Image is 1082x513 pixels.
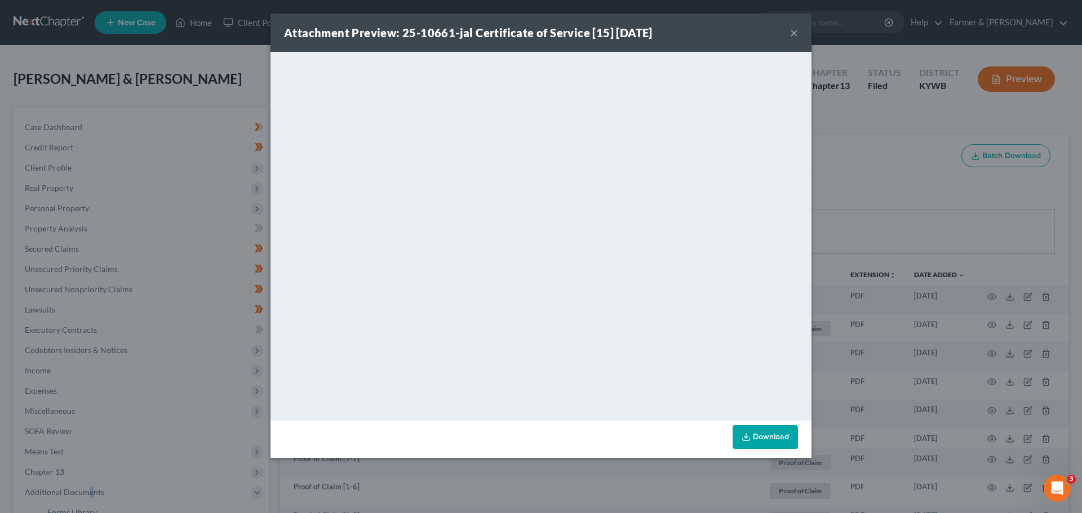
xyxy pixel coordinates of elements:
button: × [790,26,798,39]
a: Download [733,425,798,449]
iframe: Intercom live chat [1044,475,1071,502]
iframe: <object ng-attr-data='[URL][DOMAIN_NAME]' type='application/pdf' width='100%' height='650px'></ob... [270,52,812,418]
span: 3 [1067,475,1076,484]
strong: Attachment Preview: 25-10661-jal Certificate of Service [15] [DATE] [284,26,653,39]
